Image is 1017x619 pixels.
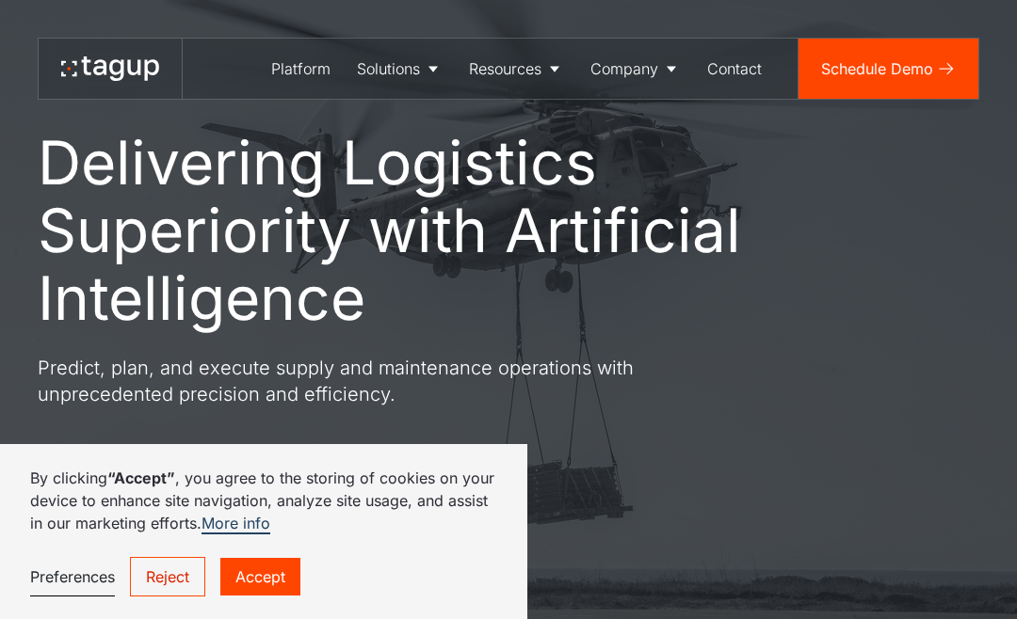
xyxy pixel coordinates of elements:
[590,57,658,80] div: Company
[694,39,775,99] a: Contact
[30,467,497,534] p: By clicking , you agree to the storing of cookies on your device to enhance site navigation, anal...
[799,39,978,99] a: Schedule Demo
[469,57,541,80] div: Resources
[220,558,300,595] a: Accept
[357,57,420,80] div: Solutions
[344,39,456,99] a: Solutions
[38,129,829,332] h1: Delivering Logistics Superiority with Artificial Intelligence
[821,57,933,80] div: Schedule Demo
[130,557,205,596] a: Reject
[107,468,175,487] strong: “Accept”
[38,355,716,407] p: Predict, plan, and execute supply and maintenance operations with unprecedented precision and eff...
[577,39,694,99] a: Company
[707,57,762,80] div: Contact
[271,57,331,80] div: Platform
[30,558,115,596] a: Preferences
[456,39,577,99] a: Resources
[258,39,344,99] a: Platform
[202,514,270,534] a: More info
